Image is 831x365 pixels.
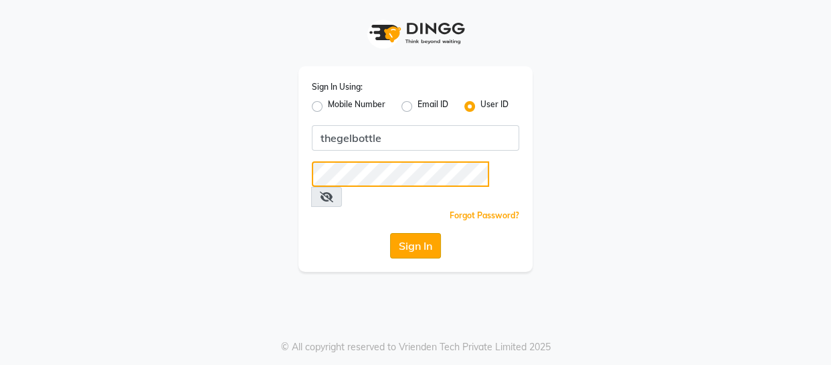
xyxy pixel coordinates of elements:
a: Forgot Password? [450,210,519,220]
input: Username [312,125,519,151]
label: Sign In Using: [312,81,363,93]
label: Mobile Number [328,98,385,115]
button: Sign In [390,233,441,259]
input: Username [312,161,489,187]
label: Email ID [418,98,448,115]
img: logo1.svg [362,13,469,53]
label: User ID [480,98,509,115]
